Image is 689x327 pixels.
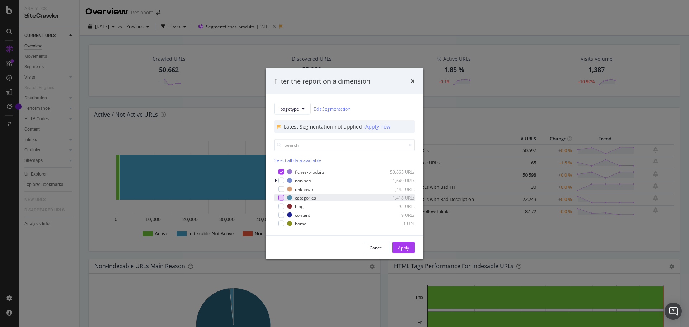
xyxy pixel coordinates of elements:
div: 1,445 URLs [380,186,415,192]
div: content [295,212,310,218]
input: Search [274,139,415,151]
div: fiches-produits [295,169,325,175]
div: 1 URL [380,220,415,226]
div: Open Intercom Messenger [665,303,682,320]
div: unknown [295,186,313,192]
a: Edit Segmentation [314,105,350,112]
div: Cancel [370,244,383,251]
div: Filter the report on a dimension [274,76,370,86]
button: Apply [392,242,415,253]
div: Select all data available [274,157,415,163]
div: times [411,76,415,86]
div: non-seo [295,177,311,183]
div: modal [266,68,423,259]
div: Apply [398,244,409,251]
div: 1,649 URLs [380,177,415,183]
div: blog [295,203,304,209]
div: 95 URLs [380,203,415,209]
div: home [295,220,306,226]
div: 9 URLs [380,212,415,218]
div: 50,665 URLs [380,169,415,175]
button: Cancel [364,242,389,253]
span: pagetype [280,106,299,112]
div: - Apply now [364,123,390,130]
div: categories [295,195,316,201]
div: 1,418 URLs [380,195,415,201]
button: pagetype [274,103,311,115]
div: Latest Segmentation not applied [284,123,364,130]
